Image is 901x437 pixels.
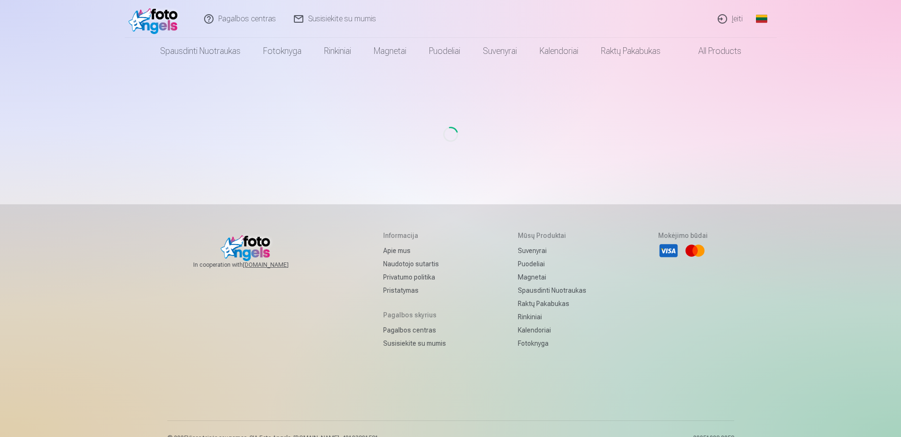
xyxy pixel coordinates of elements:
[590,38,672,64] a: Raktų pakabukas
[518,323,586,337] a: Kalendoriai
[383,257,446,271] a: Naudotojo sutartis
[518,337,586,350] a: Fotoknyga
[383,231,446,240] h5: Informacija
[518,244,586,257] a: Suvenyrai
[243,261,311,269] a: [DOMAIN_NAME]
[383,337,446,350] a: Susisiekite su mumis
[252,38,313,64] a: Fotoknyga
[383,284,446,297] a: Pristatymas
[313,38,362,64] a: Rinkiniai
[383,244,446,257] a: Apie mus
[518,231,586,240] h5: Mūsų produktai
[362,38,418,64] a: Magnetai
[518,271,586,284] a: Magnetai
[383,271,446,284] a: Privatumo politika
[149,38,252,64] a: Spausdinti nuotraukas
[383,323,446,337] a: Pagalbos centras
[518,297,586,310] a: Raktų pakabukas
[193,261,311,269] span: In cooperation with
[672,38,753,64] a: All products
[518,284,586,297] a: Spausdinti nuotraukas
[685,240,705,261] li: Mastercard
[418,38,472,64] a: Puodeliai
[129,4,183,34] img: /fa2
[472,38,528,64] a: Suvenyrai
[383,310,446,320] h5: Pagalbos skyrius
[528,38,590,64] a: Kalendoriai
[518,310,586,323] a: Rinkiniai
[658,240,679,261] li: Visa
[518,257,586,271] a: Puodeliai
[658,231,708,240] h5: Mokėjimo būdai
